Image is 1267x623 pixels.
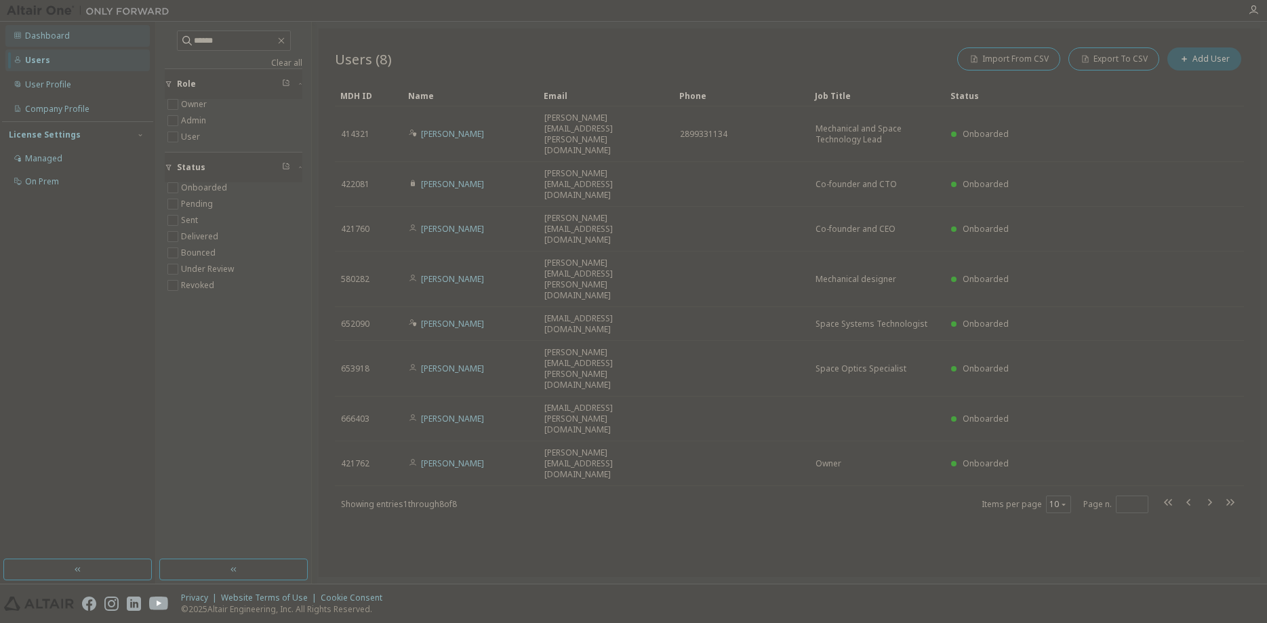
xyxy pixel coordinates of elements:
div: On Prem [25,176,59,187]
label: Under Review [181,261,237,277]
img: altair_logo.svg [4,597,74,611]
label: Bounced [181,245,218,261]
label: Sent [181,212,201,228]
a: [PERSON_NAME] [421,363,484,374]
span: Co-founder and CEO [816,224,896,235]
span: [PERSON_NAME][EMAIL_ADDRESS][PERSON_NAME][DOMAIN_NAME] [544,347,668,390]
span: Co-founder and CTO [816,179,897,190]
span: Onboarded [963,413,1009,424]
span: [PERSON_NAME][EMAIL_ADDRESS][PERSON_NAME][DOMAIN_NAME] [544,258,668,301]
label: Delivered [181,228,221,245]
img: facebook.svg [82,597,96,611]
span: [PERSON_NAME][EMAIL_ADDRESS][DOMAIN_NAME] [544,447,668,480]
span: Owner [816,458,841,469]
div: Users [25,55,50,66]
div: Dashboard [25,31,70,41]
div: Managed [25,153,62,164]
label: Revoked [181,277,217,294]
span: Space Optics Specialist [816,363,906,374]
span: 580282 [341,274,369,285]
span: [EMAIL_ADDRESS][PERSON_NAME][DOMAIN_NAME] [544,403,668,435]
span: [PERSON_NAME][EMAIL_ADDRESS][DOMAIN_NAME] [544,168,668,201]
div: Privacy [181,592,221,603]
span: Onboarded [963,178,1009,190]
div: Email [544,85,668,106]
span: [PERSON_NAME][EMAIL_ADDRESS][PERSON_NAME][DOMAIN_NAME] [544,113,668,156]
div: Company Profile [25,104,89,115]
a: Clear all [165,58,302,68]
div: Phone [679,85,804,106]
div: License Settings [9,129,81,140]
a: [PERSON_NAME] [421,458,484,469]
span: Onboarded [963,363,1009,374]
label: Onboarded [181,180,230,196]
span: Items per page [982,496,1071,513]
button: Export To CSV [1068,47,1159,71]
label: Admin [181,113,209,129]
a: [PERSON_NAME] [421,273,484,285]
label: Pending [181,196,216,212]
div: Cookie Consent [321,592,390,603]
img: linkedin.svg [127,597,141,611]
img: Altair One [7,4,176,18]
label: Owner [181,96,209,113]
span: Onboarded [963,128,1009,140]
button: Status [165,153,302,182]
span: [EMAIL_ADDRESS][DOMAIN_NAME] [544,313,668,335]
div: Status [950,85,1173,106]
div: Job Title [815,85,940,106]
span: Space Systems Technologist [816,319,927,329]
span: Page n. [1083,496,1148,513]
span: Clear filter [282,79,290,89]
a: [PERSON_NAME] [421,413,484,424]
div: Name [408,85,533,106]
a: [PERSON_NAME] [421,178,484,190]
img: youtube.svg [149,597,169,611]
span: 414321 [341,129,369,140]
span: Clear filter [282,162,290,173]
span: 422081 [341,179,369,190]
span: [PERSON_NAME][EMAIL_ADDRESS][DOMAIN_NAME] [544,213,668,245]
button: 10 [1049,499,1068,510]
a: [PERSON_NAME] [421,223,484,235]
span: 652090 [341,319,369,329]
button: Import From CSV [957,47,1060,71]
span: Mechanical designer [816,274,896,285]
a: [PERSON_NAME] [421,318,484,329]
span: 666403 [341,414,369,424]
a: [PERSON_NAME] [421,128,484,140]
div: Website Terms of Use [221,592,321,603]
span: 421760 [341,224,369,235]
button: Role [165,69,302,99]
span: Status [177,162,205,173]
img: instagram.svg [104,597,119,611]
div: User Profile [25,79,71,90]
button: Add User [1167,47,1241,71]
div: MDH ID [340,85,397,106]
span: 653918 [341,363,369,374]
span: Onboarded [963,458,1009,469]
span: Mechanical and Space Technology Lead [816,123,939,145]
span: Onboarded [963,223,1009,235]
p: © 2025 Altair Engineering, Inc. All Rights Reserved. [181,603,390,615]
span: Role [177,79,196,89]
label: User [181,129,203,145]
span: Onboarded [963,273,1009,285]
span: Users (8) [335,49,392,68]
span: Onboarded [963,318,1009,329]
span: 421762 [341,458,369,469]
span: Showing entries 1 through 8 of 8 [341,498,457,510]
span: 2899331134 [680,129,727,140]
